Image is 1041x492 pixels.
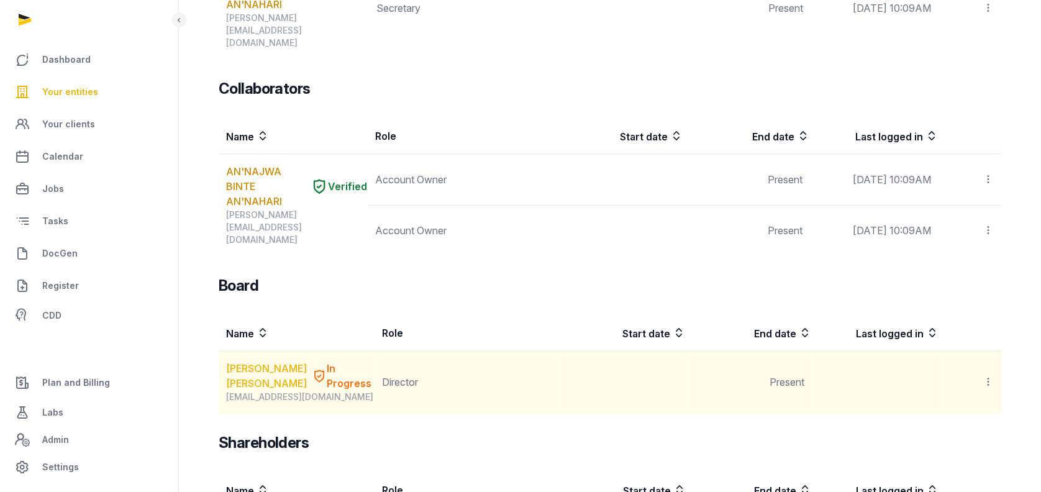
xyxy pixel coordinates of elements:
[42,214,68,229] span: Tasks
[226,361,307,391] a: [PERSON_NAME] [PERSON_NAME]
[10,398,168,427] a: Labs
[375,351,560,414] td: Director
[219,276,258,296] h3: Board
[686,316,811,351] th: End date
[226,164,306,209] a: AN'NAJWA BINTE AN'NAHARI
[10,239,168,268] a: DocGen
[10,271,168,301] a: Register
[226,209,367,246] div: [PERSON_NAME][EMAIL_ADDRESS][DOMAIN_NAME]
[10,206,168,236] a: Tasks
[42,246,78,261] span: DocGen
[42,308,61,323] span: CDD
[811,316,939,351] th: Last logged in
[10,109,168,139] a: Your clients
[226,391,374,403] div: [EMAIL_ADDRESS][DOMAIN_NAME]
[810,119,939,154] th: Last logged in
[42,375,110,390] span: Plan and Billing
[226,12,368,49] div: [PERSON_NAME][EMAIL_ADDRESS][DOMAIN_NAME]
[42,278,79,293] span: Register
[853,2,931,14] span: [DATE] 10:09AM
[219,79,310,99] h3: Collaborators
[368,205,556,256] td: Account Owner
[10,303,168,328] a: CDD
[10,142,168,171] a: Calendar
[768,173,802,186] span: Present
[10,174,168,204] a: Jobs
[42,117,95,132] span: Your clients
[768,2,802,14] span: Present
[10,45,168,75] a: Dashboard
[42,432,69,447] span: Admin
[219,119,368,154] th: Name
[328,179,367,194] span: Verified
[42,405,63,420] span: Labs
[10,427,168,452] a: Admin
[852,173,930,186] span: [DATE] 10:09AM
[219,433,309,453] h3: Shareholders
[10,368,168,398] a: Plan and Billing
[368,154,556,206] td: Account Owner
[368,119,556,154] th: Role
[42,460,79,475] span: Settings
[10,77,168,107] a: Your entities
[375,316,560,351] th: Role
[556,119,683,154] th: Start date
[683,119,810,154] th: End date
[852,224,930,237] span: [DATE] 10:09AM
[42,149,83,164] span: Calendar
[10,452,168,482] a: Settings
[560,316,686,351] th: Start date
[768,224,802,237] span: Present
[327,361,374,391] span: In Progress
[42,181,64,196] span: Jobs
[42,84,98,99] span: Your entities
[42,52,91,67] span: Dashboard
[219,316,375,351] th: Name
[769,376,804,388] span: Present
